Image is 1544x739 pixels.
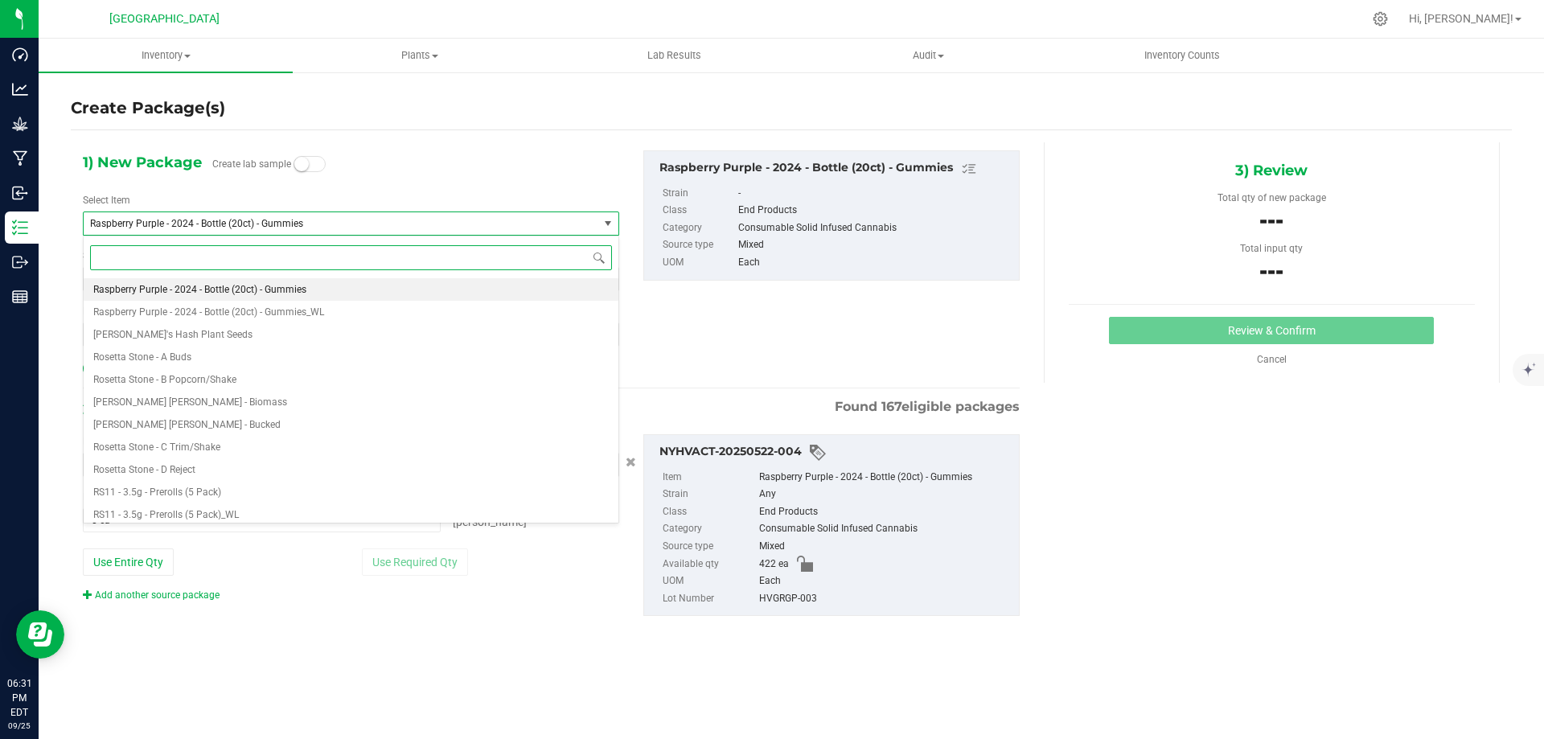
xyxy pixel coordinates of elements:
label: Available qty [663,556,756,573]
div: Mixed [738,236,1010,254]
span: Inventory [39,48,293,63]
inline-svg: Inbound [12,185,28,201]
inline-svg: Dashboard [12,47,28,63]
a: Lab Results [547,39,801,72]
span: --- [1259,258,1283,284]
span: Found eligible packages [835,397,1020,417]
inline-svg: Inventory [12,220,28,236]
div: End Products [738,202,1010,220]
span: [GEOGRAPHIC_DATA] [109,12,220,26]
label: Lot Number [663,590,756,608]
button: Use Entire Qty [83,548,174,576]
div: Consumable Solid Infused Cannabis [738,220,1010,237]
a: Inventory Counts [1055,39,1309,72]
a: Inventory [39,39,293,72]
label: Class [663,202,735,220]
label: Select Item [83,193,130,207]
span: Raspberry Purple - 2024 - Bottle (20ct) - Gummies [90,218,572,229]
inline-svg: Grow [12,116,28,132]
span: Plants [294,48,546,63]
div: NYHVACT-20250522-004 [659,443,1011,462]
div: Each [738,254,1010,272]
a: Plants [293,39,547,72]
inline-svg: Manufacturing [12,150,28,166]
inline-svg: Reports [12,289,28,305]
span: 422 ea [759,556,789,573]
a: Audit [801,39,1055,72]
a: Add another source package [83,589,220,601]
label: UOM [663,254,735,272]
label: Category [663,220,735,237]
label: Category [663,520,756,538]
span: Hi, [PERSON_NAME]! [1409,12,1513,25]
h4: Create Package(s) [71,96,225,120]
span: 167 [881,399,901,414]
span: 3) Review [1235,158,1308,183]
label: Source type [663,236,735,254]
label: Strain [663,486,756,503]
button: Review & Confirm [1109,317,1434,344]
inline-svg: Outbound [12,254,28,270]
div: Raspberry Purple - 2024 - Bottle (20ct) - Gummies [659,159,1011,179]
div: End Products [759,503,1011,521]
label: Item [663,469,756,487]
span: 1) New Package [83,150,202,174]
div: Consumable Solid Infused Cannabis [759,520,1011,538]
p: 06:31 PM EDT [7,676,31,720]
span: Inventory Counts [1123,48,1242,63]
div: - [738,185,1010,203]
button: Use Required Qty [362,548,468,576]
div: Mixed [759,538,1011,556]
label: Source type [663,538,756,556]
span: [PERSON_NAME] [453,515,527,528]
label: Strain [663,185,735,203]
div: Raspberry Purple - 2024 - Bottle (20ct) - Gummies [759,469,1011,487]
span: Total qty of new package [1218,192,1326,203]
label: Create lab sample [212,152,291,176]
span: select [598,212,618,235]
span: Lab Results [626,48,723,63]
div: Any [759,486,1011,503]
span: Audit [802,48,1054,63]
inline-svg: Analytics [12,81,28,97]
span: Total input qty [1240,243,1303,254]
iframe: Resource center [16,610,64,659]
a: Cancel [1257,354,1287,365]
label: UOM [663,573,756,590]
p: 09/25 [7,720,31,732]
button: Cancel button [621,451,641,474]
span: --- [1259,207,1283,233]
label: Class [663,503,756,521]
div: Manage settings [1370,11,1390,27]
div: Each [759,573,1011,590]
div: HVGRGP-003 [759,590,1011,608]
